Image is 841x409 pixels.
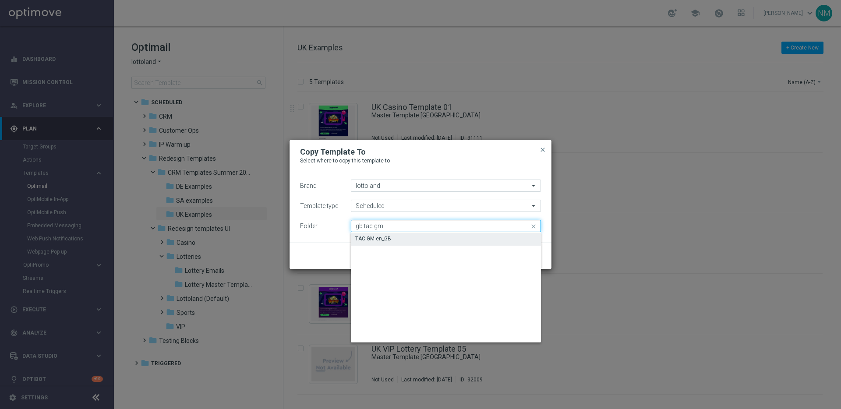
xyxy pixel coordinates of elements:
label: Brand [300,182,317,190]
h2: Copy Template To [300,147,366,157]
label: Template type [300,202,338,210]
label: Folder [300,222,318,230]
i: arrow_drop_down [530,180,538,191]
i: close [530,220,538,233]
input: Quick find [351,220,541,232]
p: Select where to copy this template to [300,157,541,164]
div: Press SPACE to select this row. [351,233,541,246]
span: close [539,146,546,153]
i: arrow_drop_down [530,200,538,212]
div: TAC GM en_GB [355,235,391,243]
